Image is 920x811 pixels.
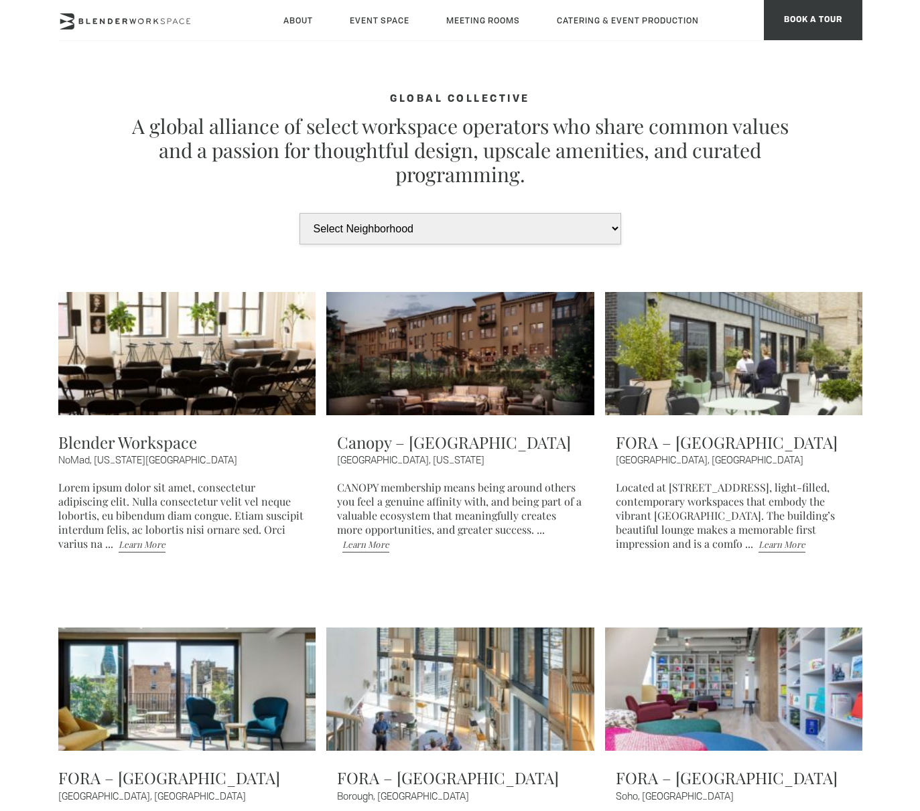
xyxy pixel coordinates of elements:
[58,790,305,803] span: [GEOGRAPHIC_DATA], [GEOGRAPHIC_DATA]
[58,453,305,467] span: NoMad, [US_STATE][GEOGRAPHIC_DATA]
[337,453,584,467] span: [GEOGRAPHIC_DATA], [US_STATE]
[337,767,584,803] a: FORA – [GEOGRAPHIC_DATA]Borough, [GEOGRAPHIC_DATA]
[337,431,584,467] a: Canopy – [GEOGRAPHIC_DATA][GEOGRAPHIC_DATA], [US_STATE]
[119,536,166,552] a: Learn More
[616,480,862,552] p: Located at [STREET_ADDRESS], light-filled, contemporary workspaces that embody the vibrant [GEOGR...
[616,453,862,467] span: [GEOGRAPHIC_DATA], [GEOGRAPHIC_DATA]
[58,431,305,467] a: Blender WorkspaceNoMad, [US_STATE][GEOGRAPHIC_DATA]
[759,536,805,552] a: Learn More
[125,94,795,106] h4: Global Collective
[58,767,305,803] a: FORA – [GEOGRAPHIC_DATA][GEOGRAPHIC_DATA], [GEOGRAPHIC_DATA]
[342,536,389,552] a: Learn More
[125,114,795,186] p: A global alliance of select workspace operators who share common values and a passion for thought...
[337,790,584,803] span: Borough, [GEOGRAPHIC_DATA]
[616,790,862,803] span: Soho, [GEOGRAPHIC_DATA]
[58,480,305,552] p: Lorem ipsum dolor sit amet, consectetur adipiscing elit. Nulla consectetur velit vel neque lobort...
[616,431,862,467] a: FORA – [GEOGRAPHIC_DATA][GEOGRAPHIC_DATA], [GEOGRAPHIC_DATA]
[337,480,584,552] p: CANOPY membership means being around others you feel a genuine affinity with, and being part of a...
[616,767,862,803] a: FORA – [GEOGRAPHIC_DATA]Soho, [GEOGRAPHIC_DATA]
